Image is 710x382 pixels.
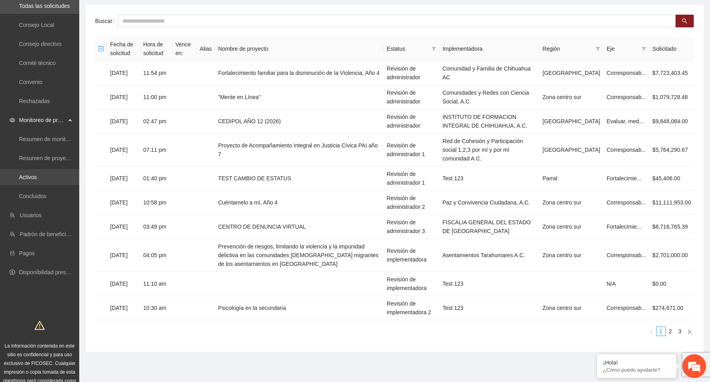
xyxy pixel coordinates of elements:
[19,3,70,9] a: Todas las solicitudes
[647,327,656,336] button: left
[107,272,140,296] td: [DATE]
[384,239,439,272] td: Revisión de implementadora
[607,44,638,53] span: Eje
[439,191,540,215] td: Paz y Convivencia Ciudadana, A.C.
[431,46,436,51] span: filter
[607,305,646,311] span: Corresponsab...
[19,98,50,104] a: Rechazadas
[675,327,685,336] li: 3
[19,193,46,199] a: Concluidos
[649,239,694,272] td: $2,701,000.00
[384,191,439,215] td: Revisión de administrador 2
[140,109,172,134] td: 02:47 pm
[607,252,646,258] span: Corresponsab...
[215,239,384,272] td: Prevención de riesgos, limitando la violencia y la impunidad delictiva en las comunidades [DEMOGR...
[666,327,675,336] a: 2
[607,175,641,181] span: Fortalecimie...
[387,44,428,53] span: Estatus
[140,37,172,61] th: Hora de solicitud
[542,44,592,53] span: Región
[439,61,540,85] td: Comunidad y Familia de Chihuahua AC
[539,296,603,320] td: Zona centro sur
[607,147,646,153] span: Corresponsab...
[666,327,675,336] li: 2
[384,134,439,166] td: Revisión de administrador 1
[20,212,42,218] a: Usuarios
[439,296,540,320] td: Test 123
[107,109,140,134] td: [DATE]
[656,327,666,336] li: 1
[539,85,603,109] td: Zona centro sur
[607,118,643,124] span: Evaluar, med...
[19,155,104,161] a: Resumen de proyectos aprobados
[34,320,45,330] span: warning
[140,166,172,191] td: 01:40 pm
[649,37,694,61] th: Solicitado
[649,191,694,215] td: $11,111,953.00
[384,61,439,85] td: Revisión de administrador
[649,272,694,296] td: $0.00
[685,327,694,336] li: Next Page
[647,327,656,336] li: Previous Page
[649,61,694,85] td: $7,723,403.45
[649,134,694,166] td: $5,764,290.67
[539,239,603,272] td: Zona centro sur
[439,239,540,272] td: Asentamientos Tarahumares A.C.
[676,327,684,336] a: 3
[640,43,648,55] span: filter
[539,191,603,215] td: Zona centro sur
[439,134,540,166] td: Red de Cohesión y Participación social 1,2,3 por mí y por mí comunidad A.C.
[649,329,654,334] span: left
[685,327,694,336] button: right
[384,215,439,239] td: Revisión de administrador 3
[594,43,602,55] span: filter
[649,215,694,239] td: $8,716,765.39
[107,61,140,85] td: [DATE]
[19,41,61,47] a: Consejo directivo
[384,85,439,109] td: Revisión de administrador
[19,79,42,85] a: Convenio
[439,109,540,134] td: INSTITUTO DE FORMACION INTEGRAL DE CHIHUAHUA, A.C.
[10,117,15,123] span: eye
[140,61,172,85] td: 11:54 pm
[687,329,692,334] span: right
[439,85,540,109] td: Comunidades y Redes con Ciencia Social, A.C.
[215,296,384,320] td: Psicología en la secundaria
[215,85,384,109] td: "Mente en Línea"
[539,215,603,239] td: Zona centro sur
[197,37,215,61] th: Alias
[140,191,172,215] td: 10:58 pm
[603,367,670,373] p: ¿Cómo puedo ayudarte?
[107,166,140,191] td: [DATE]
[215,61,384,85] td: Fortalecimiento familiar para la disminución de la Violencia, Año 4
[384,109,439,134] td: Revisión de administrador
[676,15,694,27] button: search
[19,60,56,66] a: Comité técnico
[19,174,37,180] a: Activos
[19,22,54,28] a: Consejo Local
[649,109,694,134] td: $9,848,084.00
[215,191,384,215] td: Cuéntamelo a mí, Año 4
[439,166,540,191] td: Test 123
[19,269,87,275] a: Disponibilidad presupuestal
[140,215,172,239] td: 03:49 pm
[107,239,140,272] td: [DATE]
[19,136,77,142] a: Resumen de monitoreo
[649,166,694,191] td: $45,406.00
[384,296,439,320] td: Revisión de implementadora 2
[539,134,603,166] td: [GEOGRAPHIC_DATA]
[603,272,649,296] td: N/A
[539,109,603,134] td: [GEOGRAPHIC_DATA]
[607,70,646,76] span: Corresponsab...
[649,85,694,109] td: $1,079,728.48
[439,272,540,296] td: Test 123
[107,37,140,61] th: Fecha de solicitud
[439,215,540,239] td: FISCALIA GENERAL DEL ESTADO DE [GEOGRAPHIC_DATA]
[215,215,384,239] td: CENTRO DE DENUNCIA VIRTUAL
[95,15,118,27] label: Buscar
[215,134,384,166] td: Proyecto de Acompañamiento Integral en Justicia Cívica PAI año 7
[215,166,384,191] td: TEST CAMBIO DE ESTATUS
[603,359,670,366] div: ¡Hola!
[607,223,641,230] span: Fortalecimie...
[140,134,172,166] td: 07:11 pm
